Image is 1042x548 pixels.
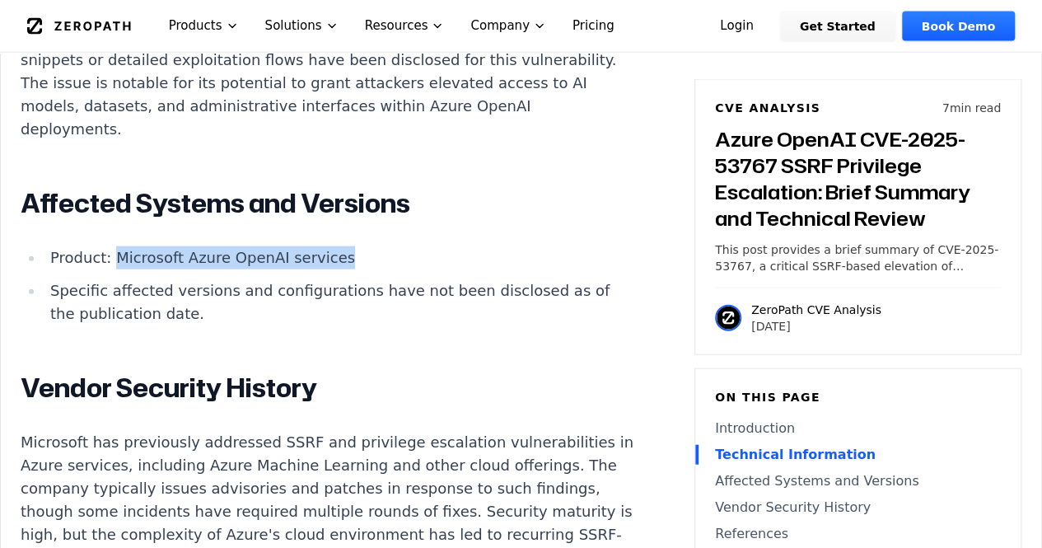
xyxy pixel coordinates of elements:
[44,279,633,326] li: Specific affected versions and configurations have not been disclosed as of the publication date.
[715,524,1001,544] a: References
[715,445,1001,465] a: Technical Information
[44,246,633,269] li: Product: Microsoft Azure OpenAI services
[21,372,633,405] h2: Vendor Security History
[715,100,820,116] h6: CVE Analysis
[715,471,1001,491] a: Affected Systems and Versions
[715,305,741,331] img: ZeroPath CVE Analysis
[751,318,881,335] p: [DATE]
[700,12,773,41] a: Login
[21,187,633,220] h2: Affected Systems and Versions
[902,12,1015,41] a: Book Demo
[715,241,1001,274] p: This post provides a brief summary of CVE-2025-53767, a critical SSRF-based elevation of privileg...
[715,498,1001,518] a: Vendor Security History
[780,12,895,41] a: Get Started
[715,389,1001,405] h6: On this page
[715,126,1001,232] h3: Azure OpenAI CVE-2025-53767 SSRF Privilege Escalation: Brief Summary and Technical Review
[715,419,1001,438] a: Introduction
[751,302,881,318] p: ZeroPath CVE Analysis
[942,100,1001,116] p: 7 min read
